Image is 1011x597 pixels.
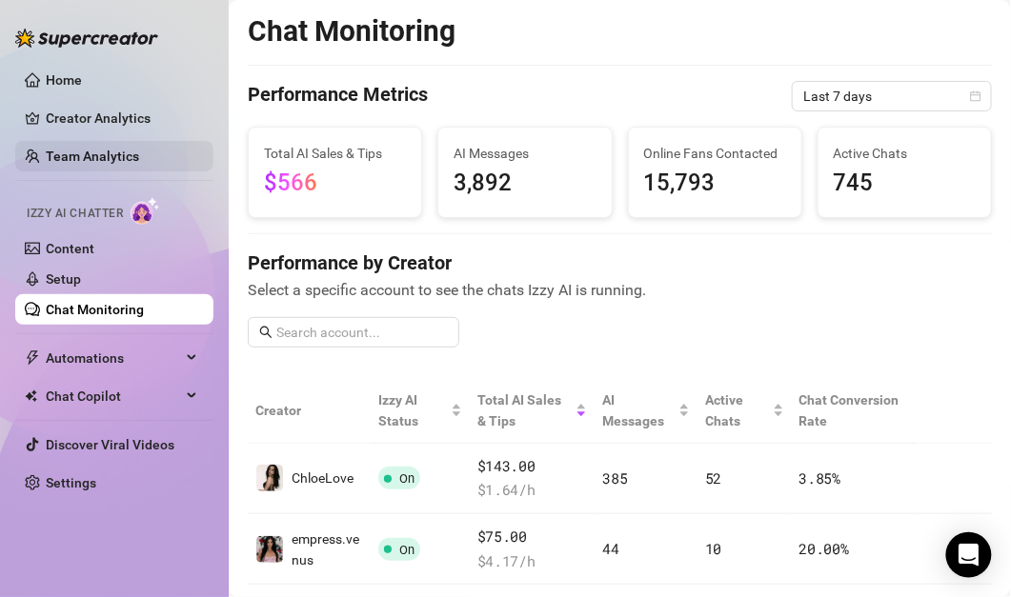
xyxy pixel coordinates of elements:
[46,302,144,317] a: Chat Monitoring
[264,169,317,196] span: $566
[705,539,721,558] span: 10
[477,526,587,548] span: $75.00
[292,531,359,567] span: empress.venus
[799,539,849,558] span: 20.00 %
[276,322,448,343] input: Search account...
[46,103,198,133] a: Creator Analytics
[27,205,123,223] span: Izzy AI Chatter
[264,143,406,164] span: Total AI Sales & Tips
[477,479,587,502] span: $ 1.64 /h
[454,166,596,202] span: 3,892
[644,166,786,202] span: 15,793
[46,475,96,490] a: Settings
[248,81,428,111] h4: Performance Metrics
[399,543,415,557] span: On
[470,378,595,444] th: Total AI Sales & Tips
[834,166,976,202] span: 745
[792,378,918,444] th: Chat Conversion Rate
[803,82,981,110] span: Last 7 days
[378,389,446,431] span: Izzy AI Status
[25,389,37,403] img: Chat Copilot
[46,149,139,164] a: Team Analytics
[946,532,992,578] div: Open Intercom Messenger
[970,90,981,102] span: calendar
[131,197,160,225] img: AI Chatter
[477,550,587,573] span: $ 4.17 /h
[259,326,273,339] span: search
[248,13,455,50] h2: Chat Monitoring
[248,278,992,302] span: Select a specific account to see the chats Izzy AI is running.
[644,143,786,164] span: Online Fans Contacted
[705,389,769,431] span: Active Chats
[46,72,82,88] a: Home
[595,378,698,444] th: AI Messages
[698,378,792,444] th: Active Chats
[248,378,371,444] th: Creator
[46,381,181,411] span: Chat Copilot
[834,143,976,164] span: Active Chats
[799,468,841,488] span: 3.85 %
[602,539,618,558] span: 44
[602,389,675,431] span: AI Messages
[705,468,721,488] span: 52
[256,536,283,563] img: empress.venus
[399,471,415,486] span: On
[256,465,283,491] img: ChloeLove
[46,241,94,256] a: Content
[25,350,40,366] span: thunderbolt
[46,271,81,287] a: Setup
[15,29,158,48] img: logo-BBDzfeDw.svg
[477,389,572,431] span: Total AI Sales & Tips
[46,437,174,452] a: Discover Viral Videos
[292,470,354,486] span: ChloeLove
[46,343,181,373] span: Automations
[477,455,587,478] span: $143.00
[371,378,469,444] th: Izzy AI Status
[602,468,627,488] span: 385
[454,143,596,164] span: AI Messages
[248,249,992,276] h4: Performance by Creator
